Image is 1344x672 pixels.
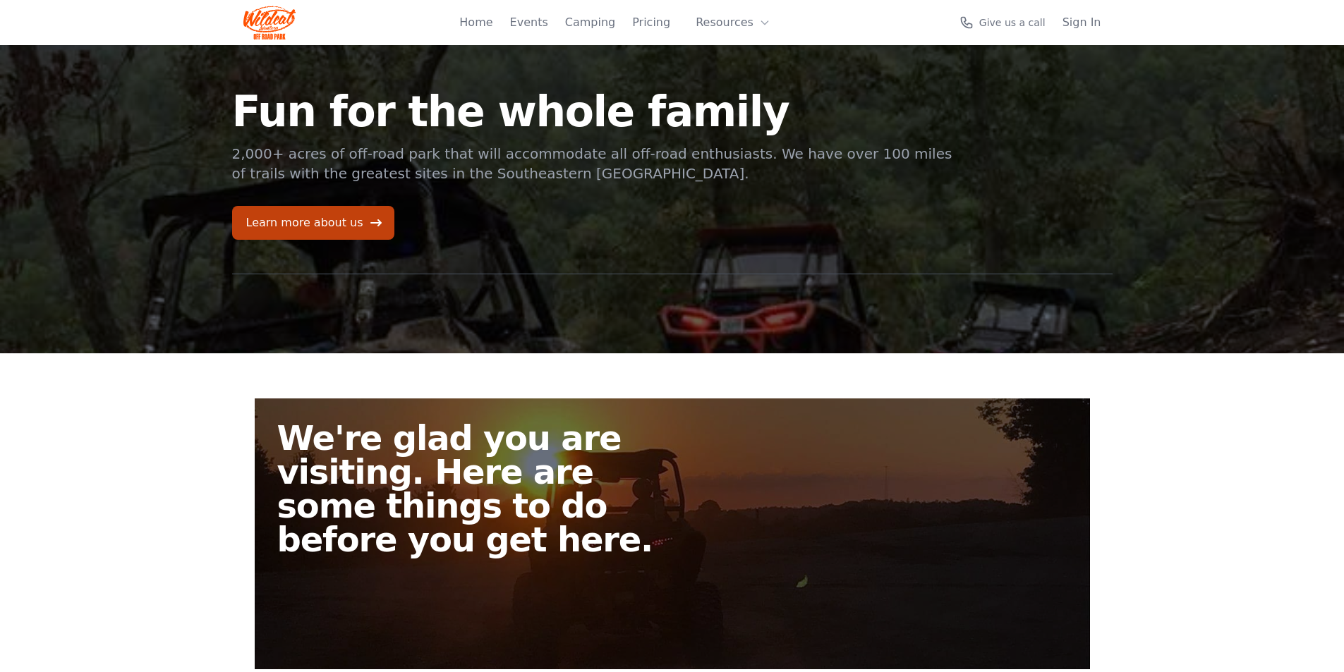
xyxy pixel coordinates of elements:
[277,421,684,556] h2: We're glad you are visiting. Here are some things to do before you get here.
[1063,14,1101,31] a: Sign In
[979,16,1046,30] span: Give us a call
[459,14,492,31] a: Home
[255,398,1090,669] a: We're glad you are visiting. Here are some things to do before you get here.
[232,206,394,240] a: Learn more about us
[232,90,955,133] h1: Fun for the whole family
[232,144,955,183] p: 2,000+ acres of off-road park that will accommodate all off-road enthusiasts. We have over 100 mi...
[687,8,779,37] button: Resources
[565,14,615,31] a: Camping
[243,6,296,39] img: Wildcat Logo
[632,14,670,31] a: Pricing
[510,14,548,31] a: Events
[959,16,1046,30] a: Give us a call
